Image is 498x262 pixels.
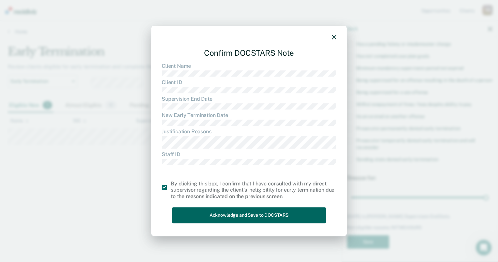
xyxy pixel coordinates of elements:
dt: Supervision End Date [162,96,336,102]
dt: New Early Termination Date [162,112,336,118]
dt: Client ID [162,79,336,85]
dt: Justification Reasons [162,128,336,135]
div: By clicking this box, I confirm that I have consulted with my direct supervisor regarding the cli... [171,181,336,199]
button: Acknowledge and Save to DOCSTARS [172,207,326,223]
dt: Staff ID [162,151,336,157]
dt: Client Name [162,63,336,69]
div: Confirm DOCSTARS Note [162,43,336,63]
